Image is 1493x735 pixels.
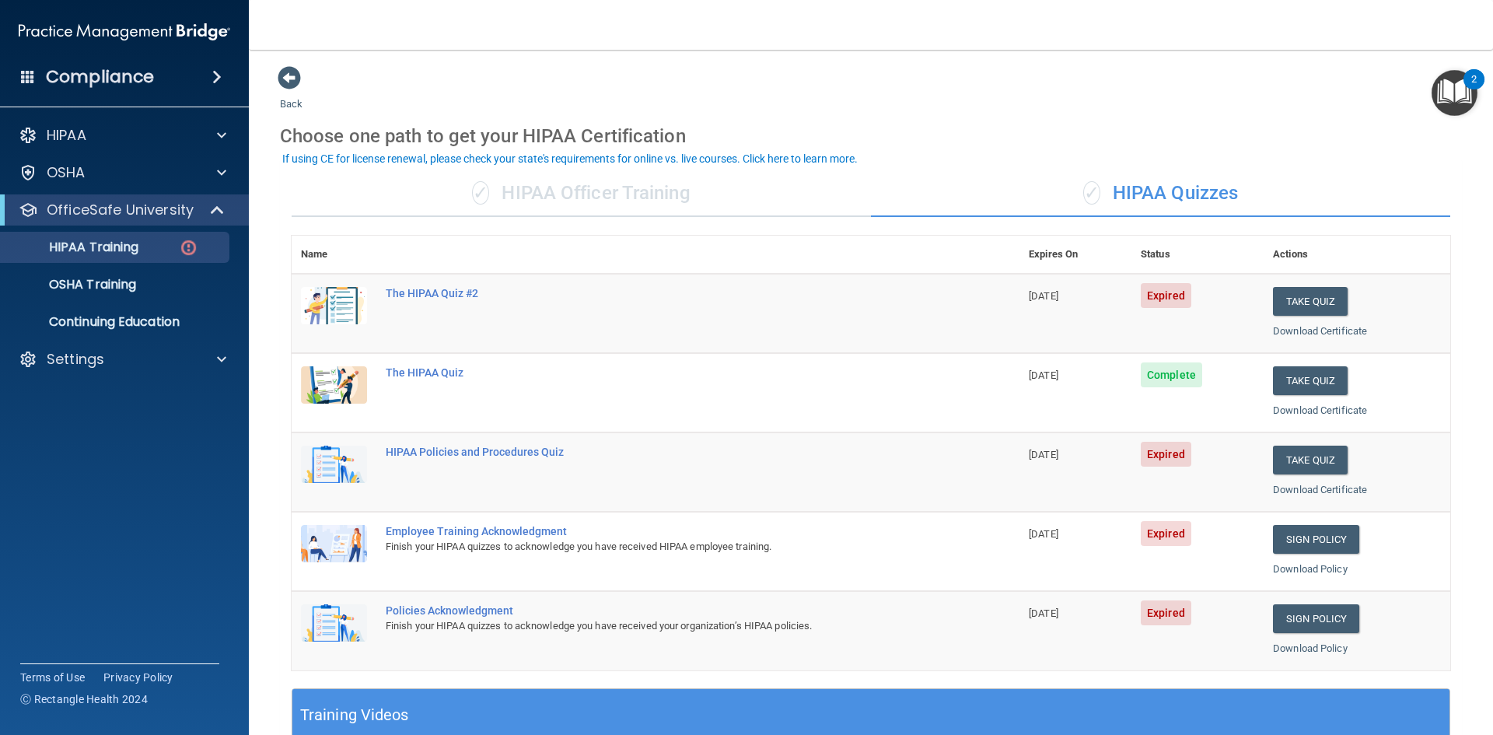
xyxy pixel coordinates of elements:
[1273,525,1359,554] a: Sign Policy
[1083,181,1100,205] span: ✓
[47,350,104,369] p: Settings
[1273,484,1367,495] a: Download Certificate
[1273,366,1348,395] button: Take Quiz
[19,126,226,145] a: HIPAA
[19,163,226,182] a: OSHA
[19,16,230,47] img: PMB logo
[1432,70,1477,116] button: Open Resource Center, 2 new notifications
[1273,604,1359,633] a: Sign Policy
[1471,79,1477,100] div: 2
[10,240,138,255] p: HIPAA Training
[292,236,376,274] th: Name
[1141,362,1202,387] span: Complete
[472,181,489,205] span: ✓
[20,670,85,685] a: Terms of Use
[386,617,942,635] div: Finish your HIPAA quizzes to acknowledge you have received your organization’s HIPAA policies.
[19,350,226,369] a: Settings
[280,151,860,166] button: If using CE for license renewal, please check your state's requirements for online vs. live cours...
[1019,236,1131,274] th: Expires On
[1273,563,1348,575] a: Download Policy
[1141,600,1191,625] span: Expired
[386,287,942,299] div: The HIPAA Quiz #2
[292,170,871,217] div: HIPAA Officer Training
[47,163,86,182] p: OSHA
[386,604,942,617] div: Policies Acknowledgment
[179,238,198,257] img: danger-circle.6113f641.png
[103,670,173,685] a: Privacy Policy
[10,277,136,292] p: OSHA Training
[1273,446,1348,474] button: Take Quiz
[1029,607,1058,619] span: [DATE]
[1029,290,1058,302] span: [DATE]
[1273,642,1348,654] a: Download Policy
[1273,287,1348,316] button: Take Quiz
[282,153,858,164] div: If using CE for license renewal, please check your state's requirements for online vs. live cours...
[47,126,86,145] p: HIPAA
[386,446,942,458] div: HIPAA Policies and Procedures Quiz
[1141,442,1191,467] span: Expired
[386,525,942,537] div: Employee Training Acknowledgment
[1131,236,1264,274] th: Status
[1273,404,1367,416] a: Download Certificate
[280,79,302,110] a: Back
[871,170,1450,217] div: HIPAA Quizzes
[386,366,942,379] div: The HIPAA Quiz
[19,201,226,219] a: OfficeSafe University
[1141,521,1191,546] span: Expired
[300,702,409,729] h5: Training Videos
[47,201,194,219] p: OfficeSafe University
[1141,283,1191,308] span: Expired
[1029,449,1058,460] span: [DATE]
[1264,236,1450,274] th: Actions
[46,66,154,88] h4: Compliance
[386,537,942,556] div: Finish your HIPAA quizzes to acknowledge you have received HIPAA employee training.
[1273,325,1367,337] a: Download Certificate
[10,314,222,330] p: Continuing Education
[1029,528,1058,540] span: [DATE]
[280,114,1462,159] div: Choose one path to get your HIPAA Certification
[1029,369,1058,381] span: [DATE]
[20,691,148,707] span: Ⓒ Rectangle Health 2024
